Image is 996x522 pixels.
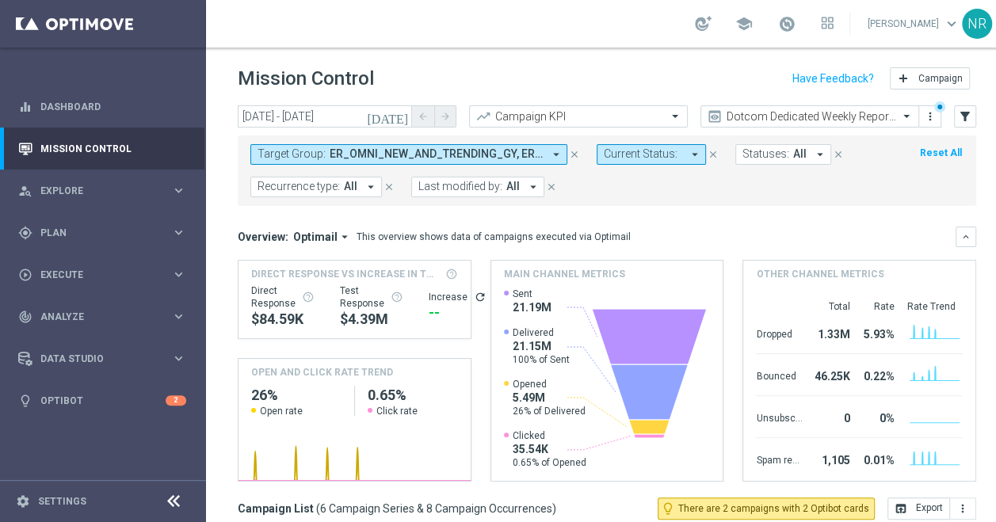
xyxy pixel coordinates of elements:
[412,105,434,128] button: arrow_back
[597,144,706,165] button: Current Status: arrow_drop_down
[678,501,869,516] span: There are 2 campaigns with 2 Optibot cards
[17,394,187,407] button: lightbulb Optibot 2
[18,310,171,324] div: Analyze
[293,230,338,244] span: Optimail
[808,300,849,313] div: Total
[171,309,186,324] i: keyboard_arrow_right
[950,497,976,520] button: more_vert
[513,353,570,366] span: 100% of Sent
[924,110,937,123] i: more_vert
[440,111,451,122] i: arrow_forward
[171,225,186,240] i: keyboard_arrow_right
[856,362,894,387] div: 0.22%
[250,144,567,165] button: Target Group: ER_OMNI_NEW_AND_TRENDING_GY, ER_OMNI_NEW_AND_TRENDING_RED arrow_drop_down
[526,180,540,194] i: arrow_drop_down
[18,226,171,240] div: Plan
[742,147,789,161] span: Statuses:
[16,494,30,509] i: settings
[376,405,418,417] span: Click rate
[38,497,86,506] a: Settings
[831,146,845,163] button: close
[288,230,357,244] button: Optimail arrow_drop_down
[17,185,187,197] button: person_search Explore keyboard_arrow_right
[40,354,171,364] span: Data Studio
[735,144,831,165] button: Statuses: All arrow_drop_down
[513,429,586,442] span: Clicked
[17,352,187,365] button: Data Studio keyboard_arrow_right
[18,100,32,114] i: equalizer
[40,270,171,280] span: Execute
[513,391,586,405] span: 5.49M
[384,181,395,192] i: close
[793,147,807,161] span: All
[808,404,849,429] div: 0
[171,183,186,198] i: keyboard_arrow_right
[250,177,382,197] button: Recurrence type: All arrow_drop_down
[18,268,171,282] div: Execute
[418,111,429,122] i: arrow_back
[18,352,171,366] div: Data Studio
[18,184,32,198] i: person_search
[251,386,342,405] h2: 26%
[238,501,556,516] h3: Campaign List
[569,149,580,160] i: close
[17,101,187,113] button: equalizer Dashboard
[367,109,410,124] i: [DATE]
[40,86,186,128] a: Dashboard
[40,379,166,421] a: Optibot
[956,502,969,515] i: more_vert
[546,181,557,192] i: close
[40,312,171,322] span: Analyze
[17,227,187,239] div: gps_fixed Plan keyboard_arrow_right
[513,288,551,300] span: Sent
[708,149,719,160] i: close
[958,109,972,124] i: filter_alt
[897,72,910,85] i: add
[960,231,971,242] i: keyboard_arrow_down
[544,178,559,196] button: close
[918,73,963,84] span: Campaign
[368,386,458,405] h2: 0.65%
[166,395,186,406] div: 2
[364,180,378,194] i: arrow_drop_down
[688,147,702,162] i: arrow_drop_down
[895,502,907,515] i: open_in_browser
[260,405,303,417] span: Open rate
[171,351,186,366] i: keyboard_arrow_right
[238,67,374,90] h1: Mission Control
[887,497,950,520] button: open_in_browser Export
[411,177,544,197] button: Last modified by: All arrow_drop_down
[475,109,491,124] i: trending_up
[813,147,827,162] i: arrow_drop_down
[340,310,403,329] div: $4,393,208
[943,15,960,32] span: keyboard_arrow_down
[18,226,32,240] i: gps_fixed
[756,404,802,429] div: Unsubscribed
[661,501,675,516] i: lightbulb_outline
[340,284,403,310] div: Test Response
[18,86,186,128] div: Dashboard
[513,326,570,339] span: Delivered
[429,291,487,303] div: Increase
[513,378,586,391] span: Opened
[251,310,315,329] div: $84,588
[504,267,625,281] h4: Main channel metrics
[18,268,32,282] i: play_circle_outline
[922,107,938,126] button: more_vert
[316,501,320,516] span: (
[258,180,340,193] span: Recurrence type:
[364,105,412,129] button: [DATE]
[434,105,456,128] button: arrow_forward
[320,501,552,516] span: 6 Campaign Series & 8 Campaign Occurrences
[706,146,720,163] button: close
[474,291,487,303] i: refresh
[18,379,186,421] div: Optibot
[513,300,551,314] span: 21.19M
[18,310,32,324] i: track_changes
[418,180,502,193] span: Last modified by:
[18,184,171,198] div: Explore
[251,365,393,379] h4: OPEN AND CLICK RATE TREND
[382,178,396,196] button: close
[887,501,976,514] multiple-options-button: Export to CSV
